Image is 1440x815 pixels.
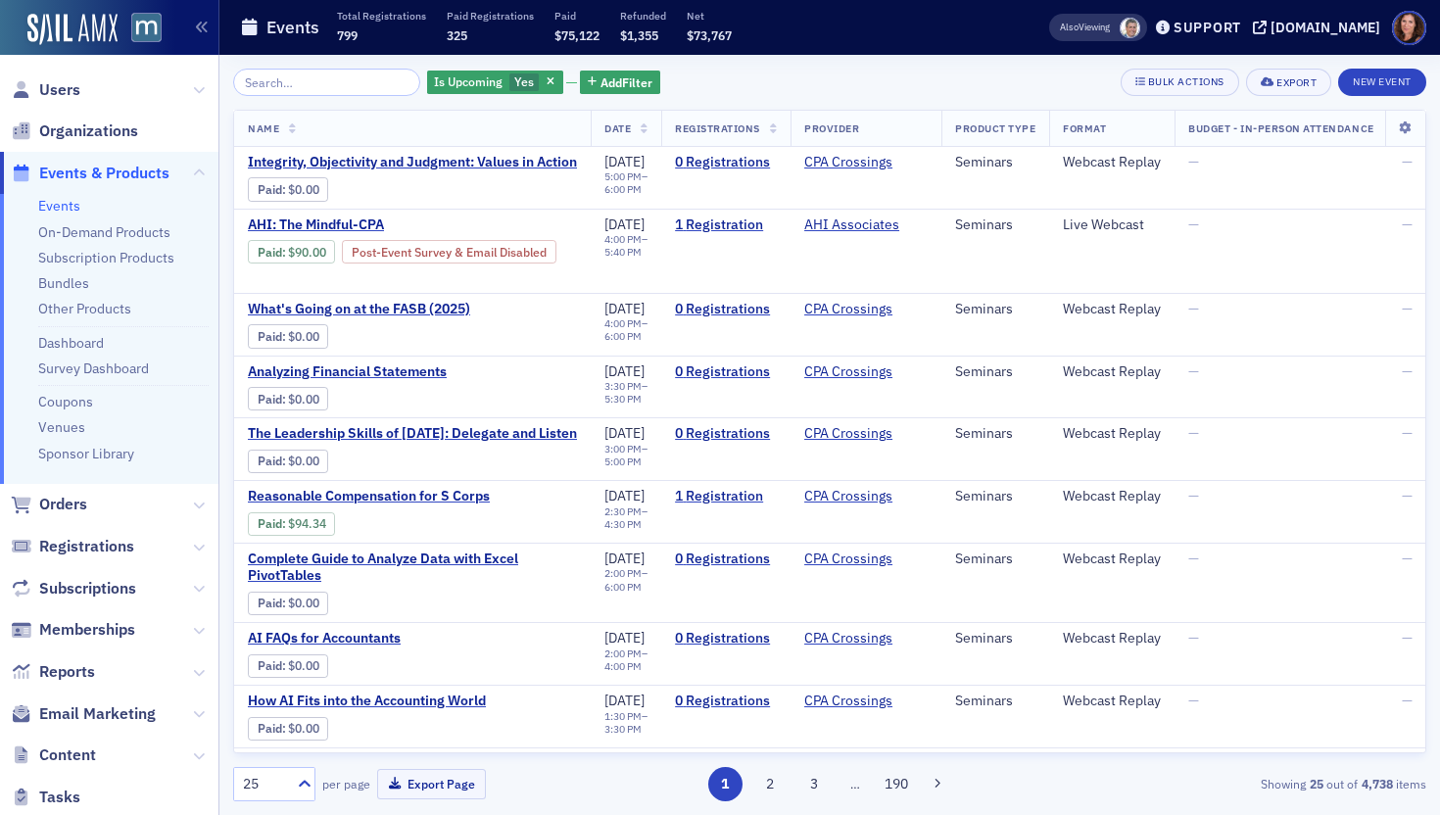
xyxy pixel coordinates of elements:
span: [DATE] [604,629,645,647]
div: Paid: 1 - $9434 [248,512,335,536]
div: Also [1060,21,1079,33]
div: Webcast Replay [1063,693,1161,710]
div: Paid: 0 - $0 [248,592,328,615]
input: Search… [233,69,420,96]
strong: 4,738 [1358,775,1396,792]
a: Sponsor Library [38,445,134,462]
span: CPA Crossings [804,363,928,381]
span: Date [604,121,631,135]
a: CPA Crossings [804,488,892,505]
span: Integrity, Objectivity and Judgment: Values in Action [248,154,577,171]
div: 25 [243,774,286,794]
span: — [1402,362,1413,380]
a: 0 Registrations [675,425,777,443]
span: Budget - In-Person Attendance [1188,121,1373,135]
span: Analyzing Financial Statements [248,363,577,381]
div: Seminars [955,154,1035,171]
img: SailAMX [131,13,162,43]
a: 0 Registrations [675,154,777,171]
span: — [1188,216,1199,233]
span: Users [39,79,80,101]
label: per page [322,775,370,792]
a: Registrations [11,536,134,557]
span: AHI Associates [804,216,928,234]
button: New Event [1338,69,1426,96]
p: Paid Registrations [447,9,534,23]
div: Seminars [955,363,1035,381]
p: Total Registrations [337,9,426,23]
time: 3:30 PM [604,722,642,736]
span: Format [1063,121,1106,135]
span: CPA Crossings [804,301,928,318]
time: 1:30 PM [604,709,642,723]
div: – [604,317,648,343]
span: $0.00 [288,392,319,407]
span: What's Going on at the FASB (2025) [248,301,577,318]
a: CPA Crossings [804,154,892,171]
div: – [604,170,648,196]
a: AHI Associates [804,216,899,234]
time: 5:40 PM [604,245,642,259]
span: CPA Crossings [804,154,928,171]
span: CPA Crossings [804,693,928,710]
span: Registrations [39,536,134,557]
time: 2:30 PM [604,504,642,518]
a: CPA Crossings [804,363,892,381]
a: Survey Dashboard [38,360,149,377]
div: Paid: 0 - $0 [248,387,328,410]
div: Seminars [955,630,1035,647]
a: Dashboard [38,334,104,352]
div: Paid: 1 - $9000 [248,240,335,264]
a: CPA Crossings [804,551,892,568]
a: On-Demand Products [38,223,170,241]
span: — [1188,153,1199,170]
button: Bulk Actions [1121,69,1239,96]
div: Paid: 0 - $0 [248,654,328,678]
a: Subscriptions [11,578,136,599]
span: $0.00 [288,454,319,468]
a: Paid [258,245,282,260]
a: 1 Registration [675,488,777,505]
span: [DATE] [604,550,645,567]
a: How AI Fits into the Accounting World [248,693,577,710]
a: Events [38,197,80,215]
span: — [1188,629,1199,647]
div: – [604,380,648,406]
time: 2:00 PM [604,647,642,660]
span: CPA Crossings [804,488,928,505]
span: : [258,392,288,407]
div: – [604,505,648,531]
a: Paid [258,516,282,531]
span: Events & Products [39,163,169,184]
a: Memberships [11,619,135,641]
button: [DOMAIN_NAME] [1253,21,1387,34]
a: Organizations [11,120,138,142]
div: – [604,443,648,468]
a: Reasonable Compensation for S Corps [248,488,577,505]
div: Webcast Replay [1063,630,1161,647]
span: Subscriptions [39,578,136,599]
p: Paid [554,9,600,23]
div: Seminars [955,693,1035,710]
span: CPA Crossings [804,630,928,647]
span: Is Upcoming [434,73,503,89]
a: Paid [258,182,282,197]
time: 4:00 PM [604,316,642,330]
div: – [604,710,648,736]
span: — [1188,692,1199,709]
div: Support [1174,19,1241,36]
span: — [1402,487,1413,504]
span: $0.00 [288,658,319,673]
a: Paid [258,721,282,736]
span: $1,355 [620,27,658,43]
div: Seminars [955,425,1035,443]
a: 0 Registrations [675,693,777,710]
time: 5:00 PM [604,455,642,468]
div: Webcast Replay [1063,154,1161,171]
span: [DATE] [604,216,645,233]
a: Complete Guide to Analyze Data with Excel PivotTables [248,551,577,585]
span: Brody Bond [1120,18,1140,38]
a: Content [11,744,96,766]
time: 5:00 PM [604,169,642,183]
